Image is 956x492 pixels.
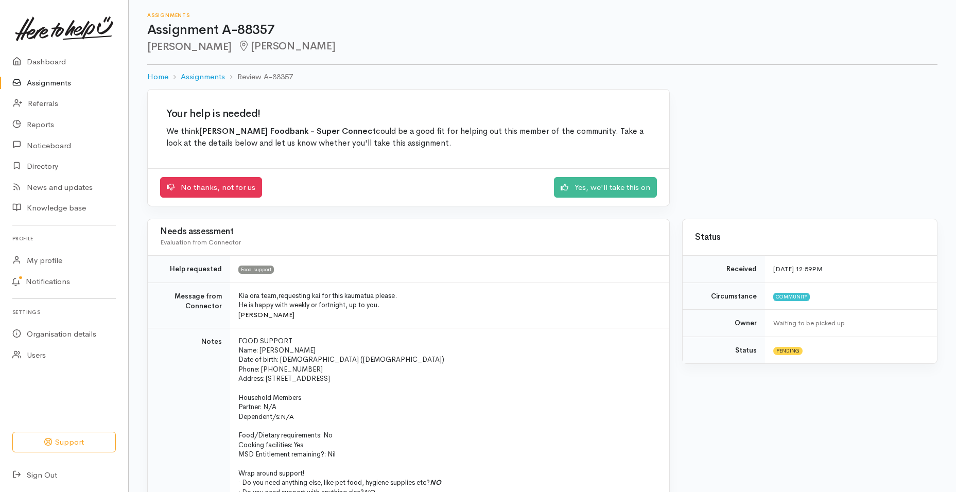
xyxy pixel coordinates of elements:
[773,347,803,355] span: Pending
[238,469,304,478] span: Wrap around support!
[238,337,292,345] span: FOOD SUPPORT
[238,266,274,274] span: Food support
[160,227,657,237] h3: Needs assessment
[683,337,765,363] td: Status
[238,346,316,355] span: Name: [PERSON_NAME]
[12,232,116,245] h6: Profile
[160,238,241,247] span: Evaluation from Connector
[238,374,330,383] span: Address: [STREET_ADDRESS]
[238,40,335,52] span: [PERSON_NAME]
[147,71,168,83] a: Home
[773,293,810,301] span: Community
[683,283,765,310] td: Circumstance
[238,365,323,374] span: Phone: [PHONE_NUMBER]
[238,450,336,459] span: MSD Entitlement remaining?: Nil
[238,478,430,487] span: · Do you need anything else, like pet food, hygiene supplies etc?
[683,310,765,337] td: Owner
[148,283,230,328] td: Message from Connector
[238,431,333,440] span: Food/Dietary requirements: No
[166,126,651,150] p: We think could be a good fit for helping out this member of the community. Take a look at the det...
[238,402,276,411] span: Partner: N/A
[683,256,765,283] td: Received
[160,177,262,198] a: No thanks, not for us
[147,41,937,52] h2: [PERSON_NAME]
[554,177,657,198] a: Yes, we'll take this on
[238,301,379,309] span: He is happy with weekly or fortnight, up to you.
[238,393,301,402] span: Household Members
[238,291,279,300] span: Kia ora team,
[281,412,294,421] span: N/A
[199,126,376,136] b: [PERSON_NAME] Foodbank - Super Connect
[12,432,116,453] button: Support
[773,265,823,273] time: [DATE] 12:59PM
[430,478,441,487] i: NO
[279,291,397,300] span: requesting kai for this kaumatua please.
[12,305,116,319] h6: Settings
[238,355,444,364] span: Date of birth: [DEMOGRAPHIC_DATA] ([DEMOGRAPHIC_DATA])
[773,318,925,328] div: Waiting to be picked up
[147,12,937,18] h6: Assignments
[181,71,225,83] a: Assignments
[225,71,293,83] li: Review A-88357
[148,256,230,283] td: Help requested
[147,23,937,38] h1: Assignment A-88357
[238,441,303,449] span: Cooking facilities: Yes
[695,233,925,242] h3: Status
[238,310,294,319] span: [PERSON_NAME]
[147,65,937,89] nav: breadcrumb
[166,108,651,119] h2: Your help is needed!
[238,412,281,421] span: Dependent/s:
